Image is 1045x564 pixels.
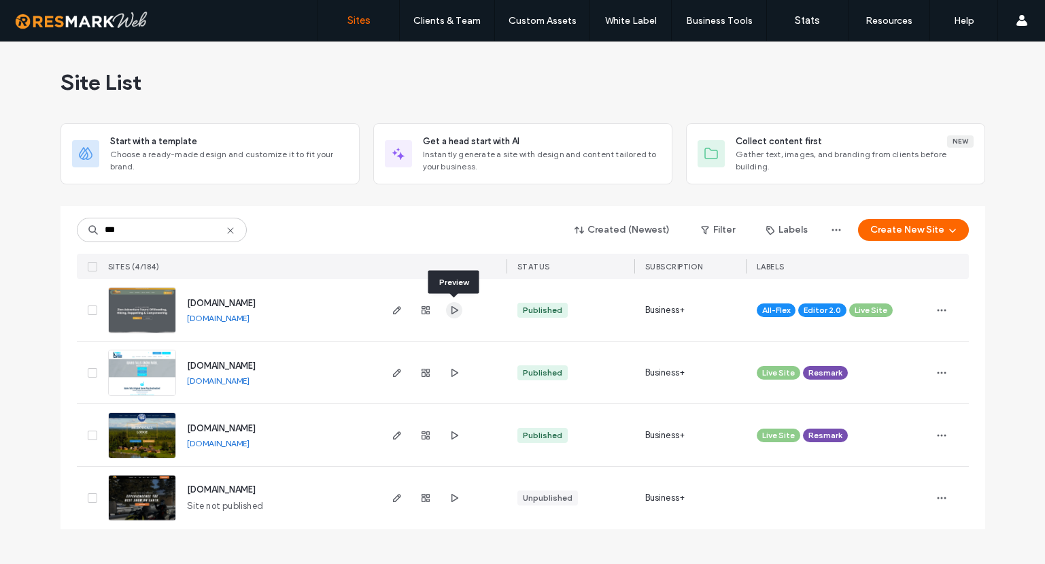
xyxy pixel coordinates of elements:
[686,15,753,27] label: Business Tools
[954,15,974,27] label: Help
[523,429,562,442] div: Published
[645,491,685,505] span: Business+
[645,366,685,380] span: Business+
[645,429,685,442] span: Business+
[523,367,562,379] div: Published
[423,135,519,148] span: Get a head start with AI
[187,313,250,323] a: [DOMAIN_NAME]
[187,484,256,495] a: [DOMAIN_NAME]
[187,438,250,448] a: [DOMAIN_NAME]
[736,135,822,148] span: Collect content first
[110,148,348,173] span: Choose a ready-made design and customize it to fit your brand.
[61,123,360,184] div: Start with a templateChoose a ready-made design and customize it to fit your brand.
[413,15,481,27] label: Clients & Team
[754,219,820,241] button: Labels
[423,148,661,173] span: Instantly generate a site with design and content tailored to your business.
[373,123,672,184] div: Get a head start with AIInstantly generate a site with design and content tailored to your business.
[804,304,841,316] span: Editor 2.0
[858,219,969,241] button: Create New Site
[645,262,703,271] span: SUBSCRIPTION
[795,14,820,27] label: Stats
[187,423,256,433] a: [DOMAIN_NAME]
[757,262,785,271] span: LABELS
[947,135,974,148] div: New
[61,69,141,96] span: Site List
[866,15,912,27] label: Resources
[808,367,842,379] span: Resmark
[187,376,250,386] a: [DOMAIN_NAME]
[645,303,685,317] span: Business+
[347,14,371,27] label: Sites
[605,15,657,27] label: White Label
[523,304,562,316] div: Published
[428,271,479,294] div: Preview
[187,361,256,371] a: [DOMAIN_NAME]
[509,15,577,27] label: Custom Assets
[686,123,985,184] div: Collect content firstNewGather text, images, and branding from clients before building.
[523,492,572,504] div: Unpublished
[762,429,795,442] span: Live Site
[517,262,550,271] span: STATUS
[855,304,887,316] span: Live Site
[808,429,842,442] span: Resmark
[762,304,790,316] span: All-Flex
[563,219,682,241] button: Created (Newest)
[187,298,256,308] a: [DOMAIN_NAME]
[736,148,974,173] span: Gather text, images, and branding from clients before building.
[110,135,197,148] span: Start with a template
[31,10,59,22] span: Help
[187,499,264,513] span: Site not published
[687,219,749,241] button: Filter
[762,367,795,379] span: Live Site
[108,262,160,271] span: SITES (4/184)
